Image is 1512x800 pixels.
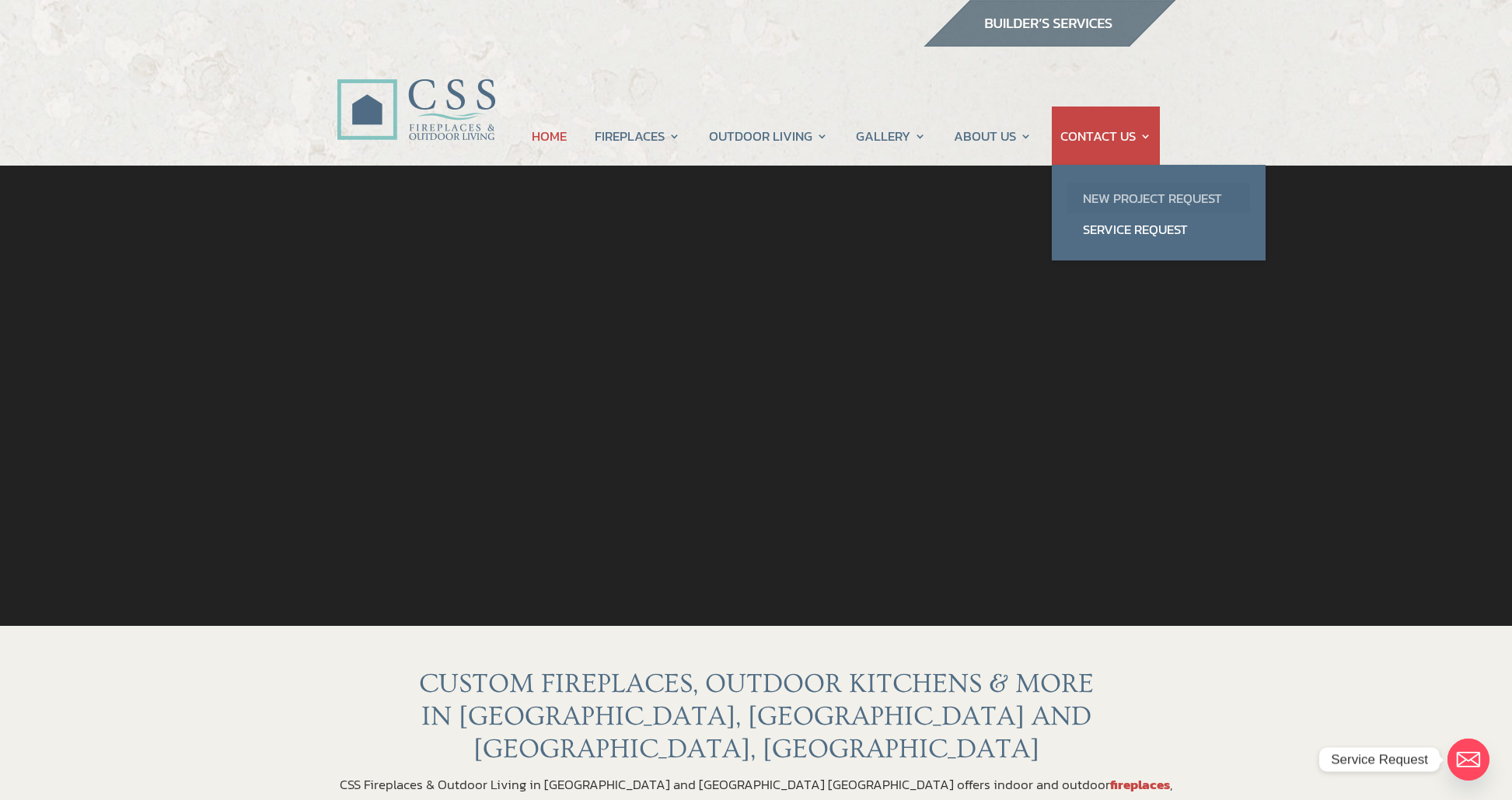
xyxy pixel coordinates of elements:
a: New Project Request [1067,183,1250,214]
a: CONTACT US [1060,107,1151,166]
a: GALLERY [856,107,926,166]
a: FIREPLACES [595,107,680,166]
a: fireplaces [1110,774,1170,795]
h1: CUSTOM FIREPLACES, OUTDOOR KITCHENS & MORE IN [GEOGRAPHIC_DATA], [GEOGRAPHIC_DATA] AND [GEOGRAPHI... [337,668,1176,774]
a: Email [1447,739,1489,781]
a: Service Request [1067,214,1250,245]
a: HOME [532,107,567,166]
a: OUTDOOR LIVING [709,107,828,166]
a: builder services construction supply [923,32,1176,52]
a: ABOUT US [954,107,1032,166]
img: CSS Fireplaces & Outdoor Living (Formerly Construction Solutions & Supply)- Jacksonville Ormond B... [337,36,495,148]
